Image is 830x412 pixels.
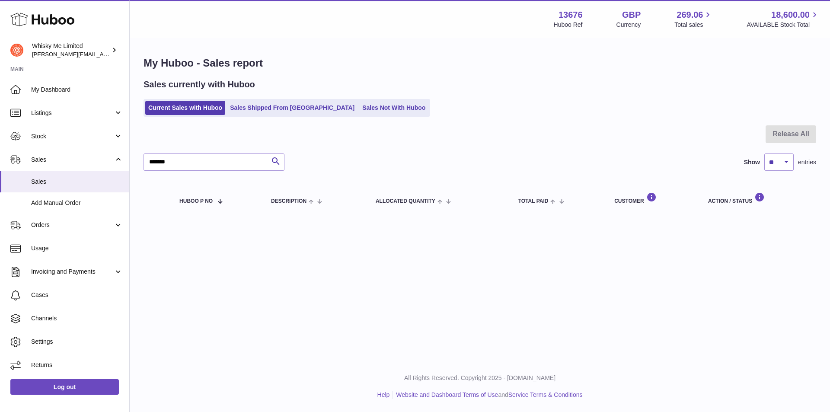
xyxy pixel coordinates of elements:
[31,338,123,346] span: Settings
[31,291,123,299] span: Cases
[31,86,123,94] span: My Dashboard
[677,9,703,21] span: 269.06
[396,391,498,398] a: Website and Dashboard Terms of Use
[359,101,428,115] a: Sales Not With Huboo
[616,21,641,29] div: Currency
[32,51,173,57] span: [PERSON_NAME][EMAIL_ADDRESS][DOMAIN_NAME]
[10,44,23,57] img: frances@whiskyshop.com
[771,9,810,21] span: 18,600.00
[31,314,123,323] span: Channels
[10,379,119,395] a: Log out
[508,391,583,398] a: Service Terms & Conditions
[31,199,123,207] span: Add Manual Order
[31,178,123,186] span: Sales
[179,198,213,204] span: Huboo P no
[747,9,820,29] a: 18,600.00 AVAILABLE Stock Total
[31,132,114,141] span: Stock
[31,244,123,252] span: Usage
[31,109,114,117] span: Listings
[377,391,390,398] a: Help
[747,21,820,29] span: AVAILABLE Stock Total
[31,156,114,164] span: Sales
[32,42,110,58] div: Whisky Me Limited
[614,192,691,204] div: Customer
[376,198,435,204] span: ALLOCATED Quantity
[622,9,641,21] strong: GBP
[144,79,255,90] h2: Sales currently with Huboo
[518,198,549,204] span: Total paid
[31,221,114,229] span: Orders
[227,101,358,115] a: Sales Shipped From [GEOGRAPHIC_DATA]
[144,56,816,70] h1: My Huboo - Sales report
[559,9,583,21] strong: 13676
[674,9,713,29] a: 269.06 Total sales
[744,158,760,166] label: Show
[393,391,582,399] li: and
[554,21,583,29] div: Huboo Ref
[31,268,114,276] span: Invoicing and Payments
[31,361,123,369] span: Returns
[798,158,816,166] span: entries
[271,198,306,204] span: Description
[708,192,808,204] div: Action / Status
[674,21,713,29] span: Total sales
[145,101,225,115] a: Current Sales with Huboo
[137,374,823,382] p: All Rights Reserved. Copyright 2025 - [DOMAIN_NAME]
